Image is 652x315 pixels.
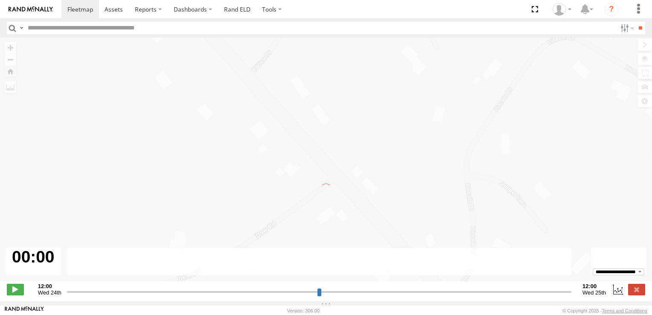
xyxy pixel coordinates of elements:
[18,22,25,34] label: Search Query
[582,289,606,296] span: Wed 25th
[287,308,320,313] div: Version: 306.00
[38,289,61,296] span: Wed 24th
[617,22,635,34] label: Search Filter Options
[602,308,647,313] a: Terms and Conditions
[9,6,53,12] img: rand-logo.svg
[628,284,645,295] label: Close
[550,3,574,16] div: Peter Sylvestre
[605,3,618,16] i: ?
[5,306,44,315] a: Visit our Website
[38,283,61,289] strong: 12:00
[7,284,24,295] label: Play/Stop
[562,308,647,313] div: © Copyright 2025 -
[582,283,606,289] strong: 12:00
